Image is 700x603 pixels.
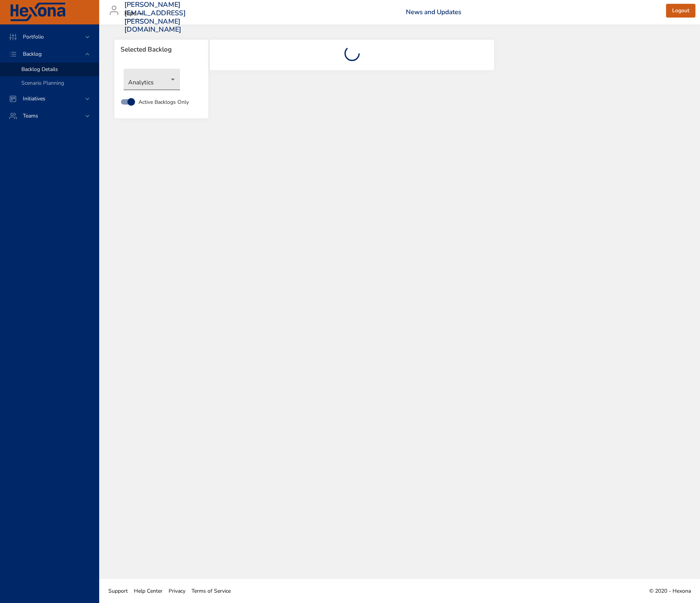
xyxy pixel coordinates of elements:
[672,6,689,16] span: Logout
[124,69,180,90] div: Analytics
[21,79,64,87] span: Scenario Planning
[121,46,202,53] span: Selected Backlog
[406,8,461,16] a: News and Updates
[666,4,695,18] button: Logout
[124,8,146,20] div: Kipu
[9,3,66,22] img: Hexona
[17,33,50,40] span: Portfolio
[124,1,186,34] h3: [PERSON_NAME][EMAIL_ADDRESS][PERSON_NAME][DOMAIN_NAME]
[191,587,231,595] span: Terms of Service
[138,98,189,106] span: Active Backlogs Only
[649,587,691,595] span: © 2020 - Hexona
[188,582,234,600] a: Terms of Service
[21,66,58,73] span: Backlog Details
[169,587,185,595] span: Privacy
[166,582,188,600] a: Privacy
[131,582,166,600] a: Help Center
[17,50,48,58] span: Backlog
[105,582,131,600] a: Support
[108,587,128,595] span: Support
[17,112,44,119] span: Teams
[134,587,163,595] span: Help Center
[17,95,51,102] span: Initiatives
